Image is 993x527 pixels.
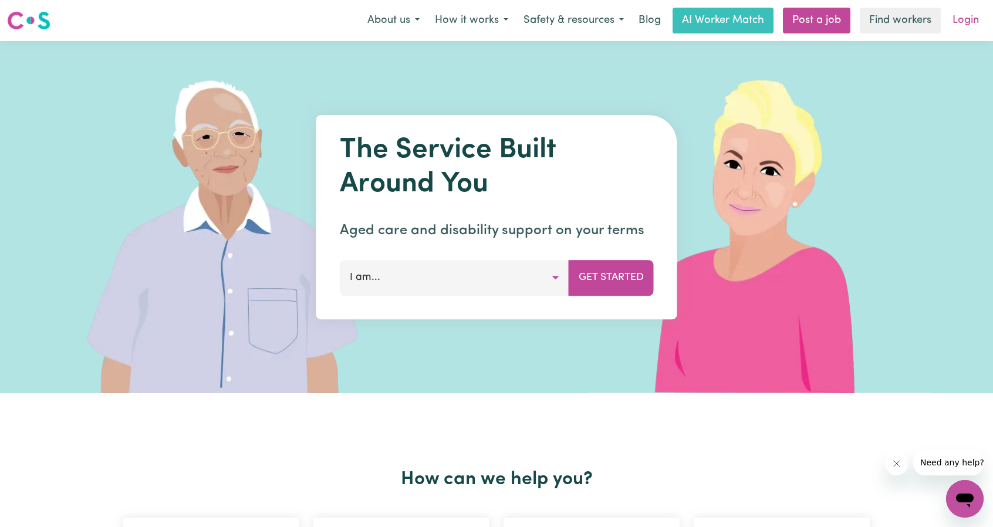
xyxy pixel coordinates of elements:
button: Get Started [569,260,654,295]
p: Aged care and disability support on your terms [340,220,654,241]
a: AI Worker Match [673,8,774,33]
button: How it works [427,8,516,33]
a: Careseekers logo [7,7,50,34]
button: About us [360,8,427,33]
a: Blog [631,8,668,33]
iframe: Close message [885,452,908,475]
a: Find workers [860,8,941,33]
h1: The Service Built Around You [340,134,654,201]
iframe: Message from company [913,450,984,475]
a: Post a job [783,8,850,33]
span: Need any help? [7,8,71,18]
h2: How can we help you? [116,468,877,491]
img: Careseekers logo [7,10,50,31]
a: Login [945,8,986,33]
button: Safety & resources [516,8,631,33]
button: I am... [340,260,569,295]
iframe: Button to launch messaging window [946,480,984,518]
